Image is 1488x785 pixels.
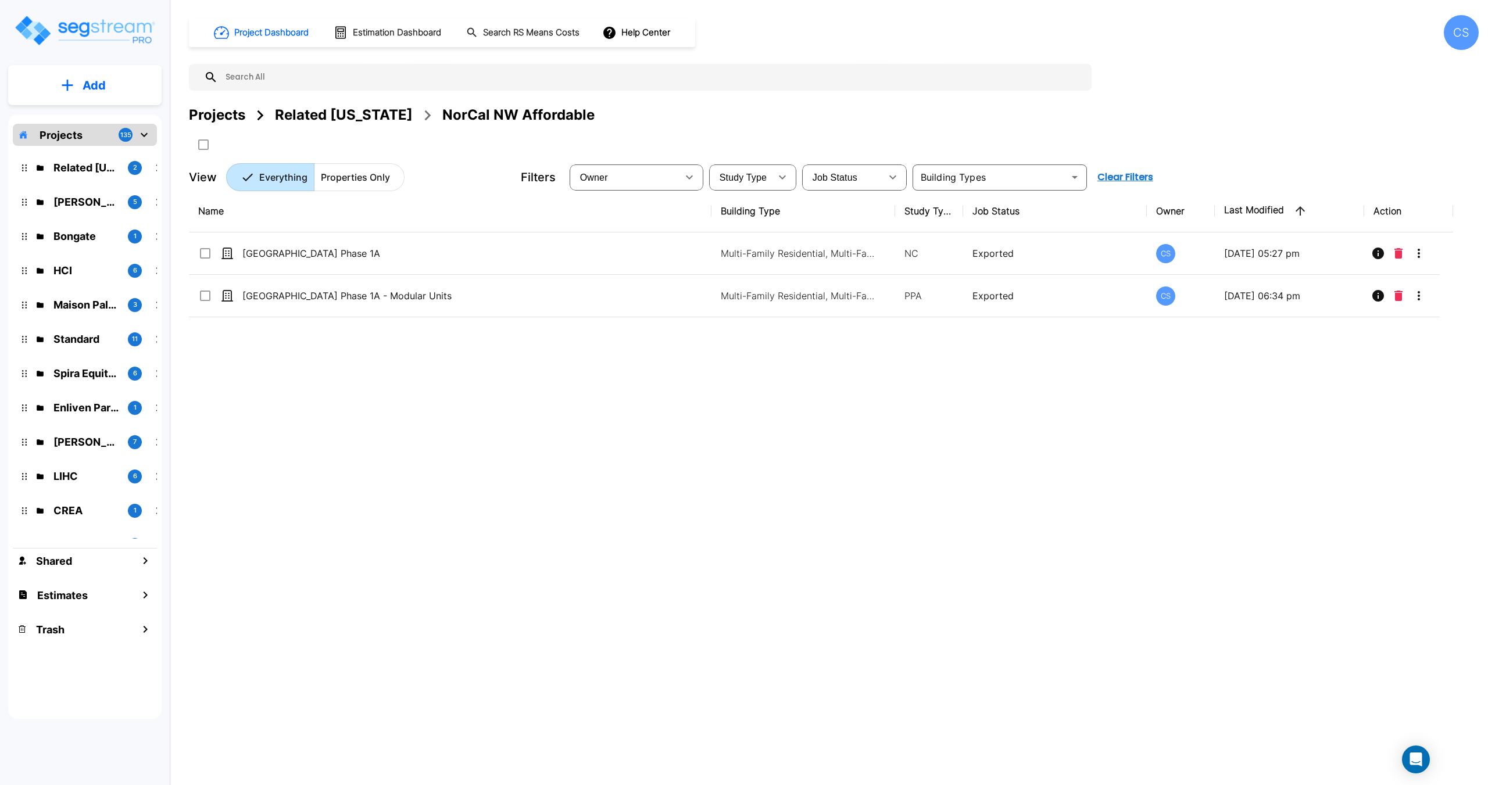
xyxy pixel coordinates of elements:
[53,434,119,450] p: Raymond James Affordable Housing Investm
[462,21,586,44] button: Search RS Means Costs
[36,553,72,569] h1: Shared
[904,246,954,260] p: NC
[226,163,314,191] button: Everything
[1224,246,1355,260] p: [DATE] 05:27 pm
[53,194,119,210] p: Jeff Janda
[53,263,119,278] p: HCI
[1367,242,1390,265] button: Info
[721,289,878,303] p: Multi-Family Residential, Multi-Family Residential, Multi-Family Residential
[1156,244,1175,263] div: CS
[1407,242,1430,265] button: More-Options
[329,20,448,45] button: Estimation Dashboard
[133,368,137,378] p: 6
[53,468,119,484] p: LIHC
[53,503,119,518] p: CREA
[1367,284,1390,307] button: Info
[53,160,119,175] p: Related California
[53,400,119,415] p: Enliven Partners
[218,64,1086,91] input: Search All
[963,190,1147,232] th: Job Status
[314,163,405,191] button: Properties Only
[53,365,119,381] p: Spira Equity Partners
[226,163,405,191] div: Platform
[40,127,83,143] p: Projects
[600,21,675,44] button: Help Center
[133,163,137,173] p: 2
[521,169,556,186] p: Filters
[53,331,119,347] p: Standard
[1364,190,1453,232] th: Action
[120,130,131,140] p: 135
[133,197,137,207] p: 5
[8,69,162,102] button: Add
[1067,169,1083,185] button: Open
[259,170,307,184] p: Everything
[189,190,711,232] th: Name
[972,246,1138,260] p: Exported
[133,300,137,310] p: 3
[133,437,137,447] p: 7
[1215,190,1364,232] th: Last Modified
[804,161,881,193] div: Select
[189,105,245,126] div: Projects
[83,77,106,94] p: Add
[242,289,631,303] p: [GEOGRAPHIC_DATA] Phase 1A - Modular Units
[1407,284,1430,307] button: More-Options
[209,20,315,45] button: Project Dashboard
[134,231,137,241] p: 1
[1156,286,1175,306] div: CS
[1224,289,1355,303] p: [DATE] 06:34 pm
[36,622,65,637] h1: Trash
[242,246,631,260] p: [GEOGRAPHIC_DATA] Phase 1A
[720,173,767,182] span: Study Type
[134,403,137,413] p: 1
[133,266,137,275] p: 6
[1147,190,1215,232] th: Owner
[53,297,119,313] p: Maison Palmdale
[916,169,1064,185] input: Building Types
[134,506,137,515] p: 1
[132,334,138,344] p: 11
[572,161,678,193] div: Select
[580,173,608,182] span: Owner
[483,26,580,40] h1: Search RS Means Costs
[1444,15,1479,50] div: CS
[711,190,895,232] th: Building Type
[321,170,390,184] p: Properties Only
[904,289,954,303] p: PPA
[813,173,857,182] span: Job Status
[192,133,215,156] button: SelectAll
[1093,166,1158,189] button: Clear Filters
[442,105,595,126] div: NorCal NW Affordable
[1390,242,1407,265] button: Delete
[353,26,441,40] h1: Estimation Dashboard
[1402,745,1430,773] div: Open Intercom Messenger
[133,471,137,481] p: 6
[53,537,119,553] p: Stamas Corporation
[13,14,156,47] img: Logo
[972,289,1138,303] p: Exported
[53,228,119,244] p: Bongate
[275,105,413,126] div: Related [US_STATE]
[37,587,88,603] h1: Estimates
[234,26,309,40] h1: Project Dashboard
[895,190,963,232] th: Study Type
[1390,284,1407,307] button: Delete
[721,246,878,260] p: Multi-Family Residential, Multi-Family Residential, Multi-Family Residential, Multi-Family Reside...
[711,161,771,193] div: Select
[189,169,217,186] p: View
